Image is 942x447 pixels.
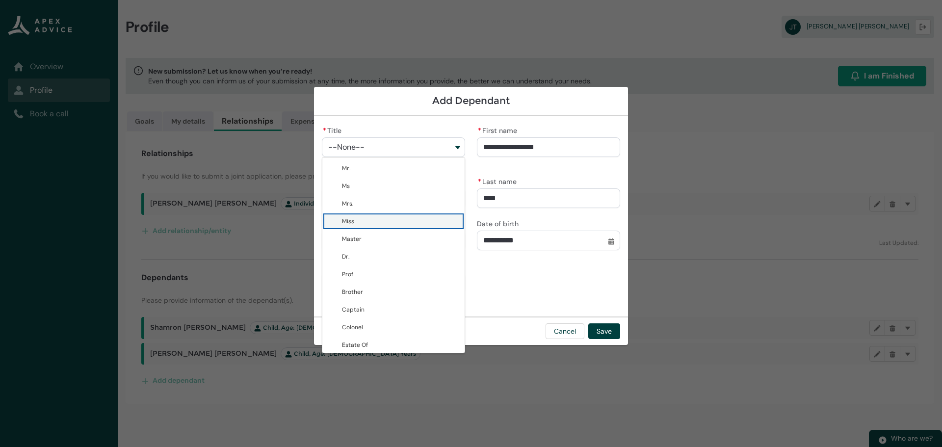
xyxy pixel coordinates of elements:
[322,157,465,353] div: Title
[342,182,350,190] span: Ms
[546,323,584,339] button: Cancel
[342,164,350,172] span: Mr.
[342,270,353,278] span: Prof
[322,157,465,167] div: Please enter Title
[322,137,465,157] button: Title
[342,288,363,296] span: Brother
[342,306,365,314] span: Captain
[342,217,354,225] span: Miss
[478,126,481,135] abbr: required
[322,95,620,107] h1: Add Dependant
[588,323,620,339] button: Save
[328,143,365,152] span: --None--
[477,217,523,229] label: Date of birth
[477,124,521,135] label: First name
[322,124,345,135] label: Title
[477,175,521,186] label: Last name
[342,200,353,208] span: Mrs.
[342,235,362,243] span: Master
[342,253,349,261] span: Dr.
[478,177,481,186] abbr: required
[323,126,326,135] abbr: required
